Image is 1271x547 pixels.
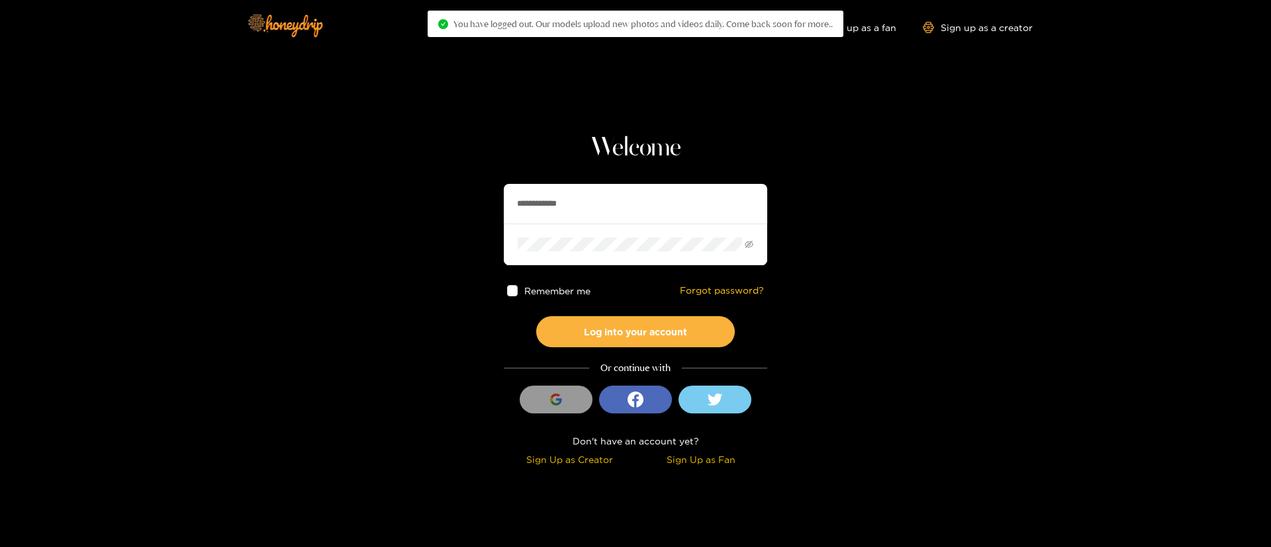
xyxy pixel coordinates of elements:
div: Or continue with [504,360,767,376]
h1: Welcome [504,132,767,164]
span: eye-invisible [745,240,753,249]
button: Log into your account [536,316,735,347]
span: You have logged out. Our models upload new photos and videos daily. Come back soon for more.. [453,19,833,29]
a: Sign up as a fan [806,22,896,33]
div: Sign Up as Fan [639,452,764,467]
a: Forgot password? [680,285,764,296]
a: Sign up as a creator [923,22,1033,33]
span: Remember me [525,286,591,296]
span: check-circle [438,19,448,29]
div: Sign Up as Creator [507,452,632,467]
div: Don't have an account yet? [504,433,767,448]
